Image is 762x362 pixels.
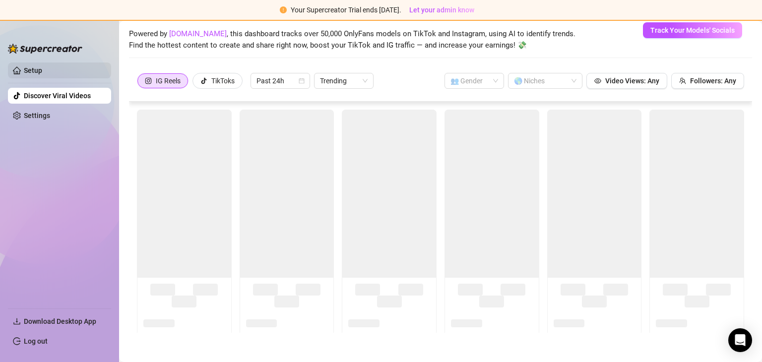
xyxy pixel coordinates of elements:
div: Open Intercom Messenger [728,328,752,352]
span: Past 24h [256,73,304,88]
a: Settings [24,112,50,120]
span: eye [594,77,601,84]
button: Video Views: Any [586,73,667,89]
span: Video Views: Any [605,77,659,85]
button: Track Your Models' Socials [643,22,742,38]
button: Followers: Any [671,73,744,89]
div: IG Reels [156,73,181,88]
a: [DOMAIN_NAME] [169,29,227,38]
span: calendar [299,78,305,84]
span: Powered by , this dashboard tracks over 50,000 OnlyFans models on TikTok and Instagram, using AI ... [129,28,575,52]
span: Trending [320,73,368,88]
span: download [13,317,21,325]
span: Let your admin know [409,6,474,14]
div: TikToks [211,73,235,88]
button: Let your admin know [405,4,478,16]
a: Discover Viral Videos [24,92,91,100]
img: logo-BBDzfeDw.svg [8,44,82,54]
span: tik-tok [200,77,207,84]
a: Log out [24,337,48,345]
span: exclamation-circle [280,6,287,13]
span: Track Your Models' Socials [650,26,735,34]
span: Download Desktop App [24,317,96,325]
span: Your Supercreator Trial ends [DATE]. [291,6,401,14]
a: Setup [24,66,42,74]
span: team [679,77,686,84]
span: Followers: Any [690,77,736,85]
span: instagram [145,77,152,84]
